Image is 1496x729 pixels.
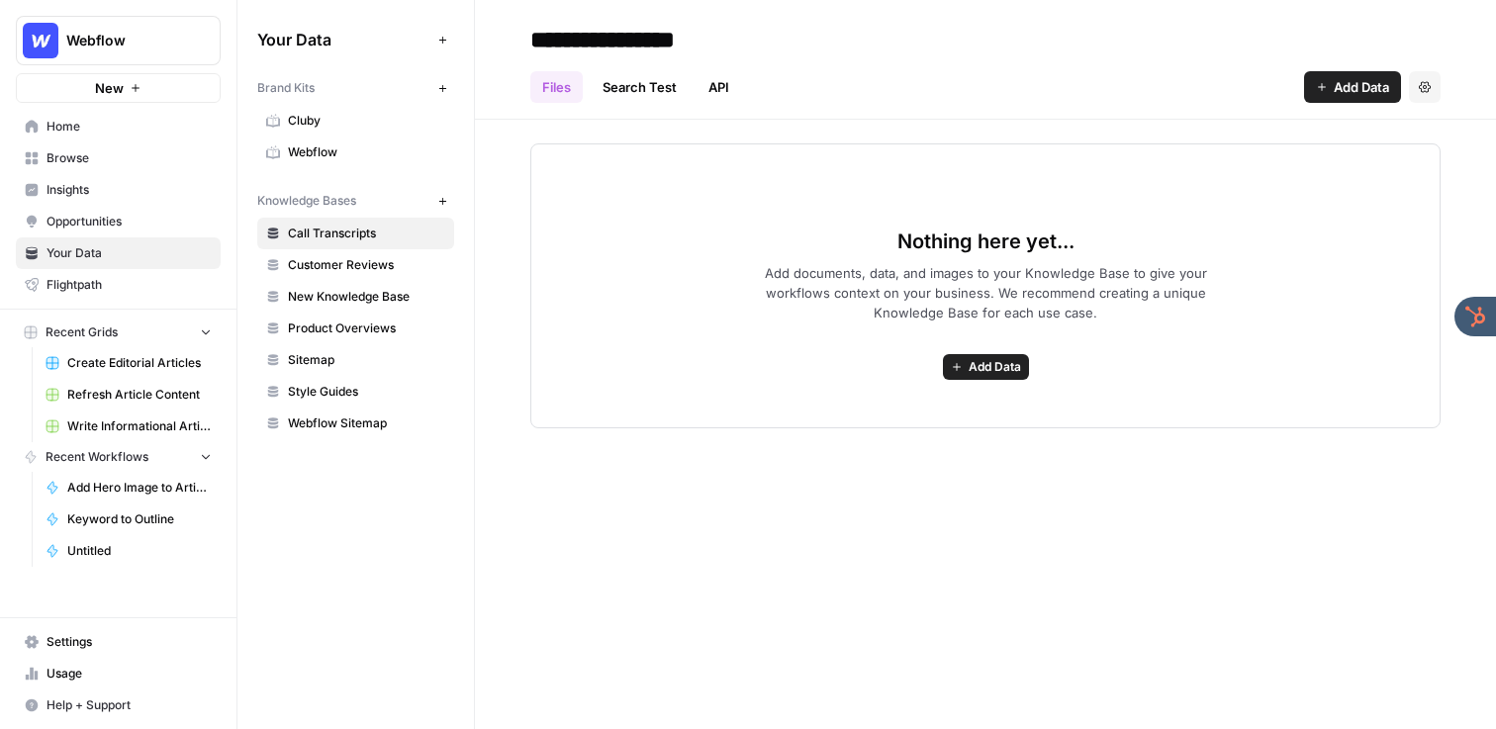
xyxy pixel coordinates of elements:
[16,237,221,269] a: Your Data
[288,414,445,432] span: Webflow Sitemap
[16,626,221,658] a: Settings
[37,379,221,410] a: Refresh Article Content
[288,319,445,337] span: Product Overviews
[1304,71,1401,103] button: Add Data
[46,323,118,341] span: Recent Grids
[288,351,445,369] span: Sitemap
[37,410,221,442] a: Write Informational Article
[16,142,221,174] a: Browse
[732,263,1239,322] span: Add documents, data, and images to your Knowledge Base to give your workflows context on your bus...
[47,213,212,230] span: Opportunities
[257,105,454,137] a: Cluby
[257,28,430,51] span: Your Data
[67,386,212,404] span: Refresh Article Content
[67,510,212,528] span: Keyword to Outline
[66,31,186,50] span: Webflow
[95,78,124,98] span: New
[288,383,445,401] span: Style Guides
[257,218,454,249] a: Call Transcripts
[16,658,221,689] a: Usage
[897,228,1075,255] span: Nothing here yet...
[969,358,1021,376] span: Add Data
[23,23,58,58] img: Webflow Logo
[47,633,212,651] span: Settings
[257,192,356,210] span: Knowledge Bases
[257,249,454,281] a: Customer Reviews
[288,112,445,130] span: Cluby
[67,542,212,560] span: Untitled
[16,111,221,142] a: Home
[257,344,454,376] a: Sitemap
[257,313,454,344] a: Product Overviews
[16,16,221,65] button: Workspace: Webflow
[257,79,315,97] span: Brand Kits
[16,689,221,721] button: Help + Support
[257,376,454,408] a: Style Guides
[46,448,148,466] span: Recent Workflows
[257,281,454,313] a: New Knowledge Base
[16,442,221,472] button: Recent Workflows
[288,225,445,242] span: Call Transcripts
[288,256,445,274] span: Customer Reviews
[257,408,454,439] a: Webflow Sitemap
[16,174,221,206] a: Insights
[16,206,221,237] a: Opportunities
[37,535,221,567] a: Untitled
[47,181,212,199] span: Insights
[47,118,212,136] span: Home
[47,276,212,294] span: Flightpath
[67,479,212,497] span: Add Hero Image to Article
[16,318,221,347] button: Recent Grids
[37,472,221,503] a: Add Hero Image to Article
[47,149,212,167] span: Browse
[257,137,454,168] a: Webflow
[47,696,212,714] span: Help + Support
[16,73,221,103] button: New
[288,288,445,306] span: New Knowledge Base
[37,503,221,535] a: Keyword to Outline
[16,269,221,301] a: Flightpath
[591,71,689,103] a: Search Test
[288,143,445,161] span: Webflow
[943,354,1029,380] button: Add Data
[47,665,212,683] span: Usage
[37,347,221,379] a: Create Editorial Articles
[530,71,583,103] a: Files
[67,354,212,372] span: Create Editorial Articles
[697,71,741,103] a: API
[67,417,212,435] span: Write Informational Article
[1334,77,1389,97] span: Add Data
[47,244,212,262] span: Your Data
